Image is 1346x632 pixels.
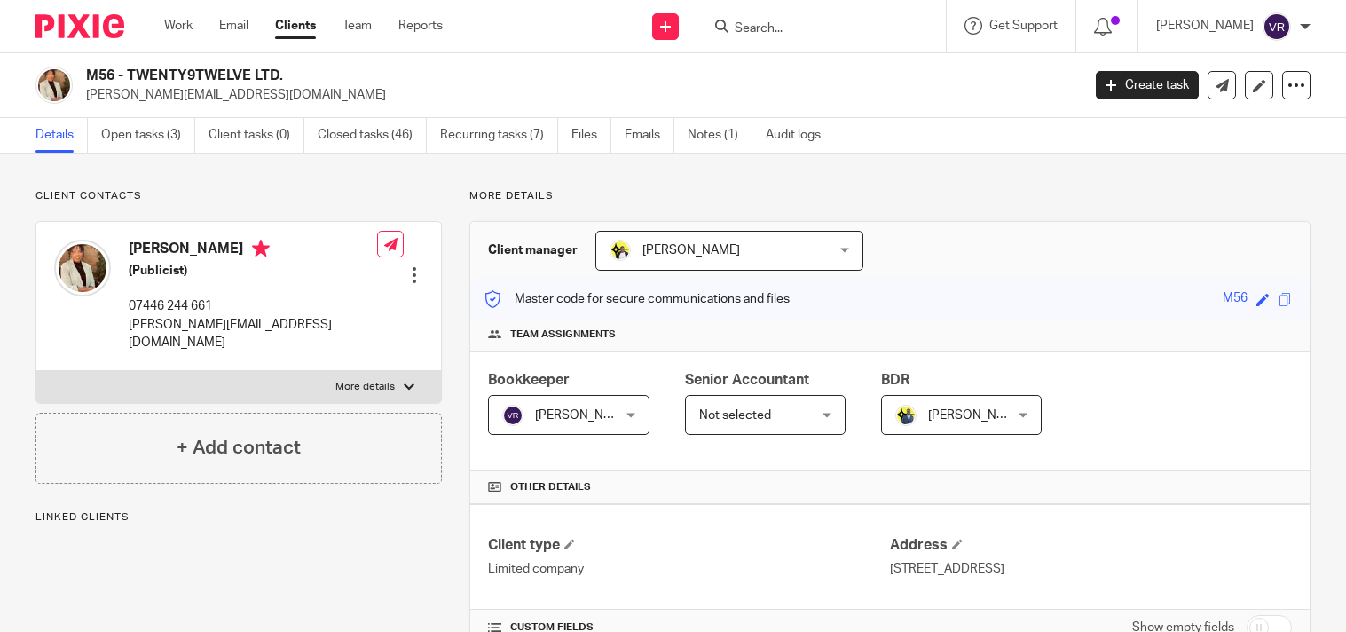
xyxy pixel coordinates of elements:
[54,240,111,296] img: Yazmin%20McKenzie.jpg
[484,290,790,308] p: Master code for secure communications and files
[86,86,1069,104] p: [PERSON_NAME][EMAIL_ADDRESS][DOMAIN_NAME]
[101,118,195,153] a: Open tasks (3)
[129,262,377,280] h5: (Publicist)
[535,409,633,422] span: [PERSON_NAME]
[275,17,316,35] a: Clients
[685,373,809,387] span: Senior Accountant
[35,189,442,203] p: Client contacts
[35,118,88,153] a: Details
[688,118,752,153] a: Notes (1)
[129,297,377,315] p: 07446 244 661
[469,189,1311,203] p: More details
[989,20,1058,32] span: Get Support
[890,560,1292,578] p: [STREET_ADDRESS]
[252,240,270,257] i: Primary
[1263,12,1291,41] img: svg%3E
[610,240,631,261] img: Carine-Starbridge.jpg
[440,118,558,153] a: Recurring tasks (7)
[1156,17,1254,35] p: [PERSON_NAME]
[928,409,1026,422] span: [PERSON_NAME]
[895,405,917,426] img: Dennis-Starbridge.jpg
[881,373,909,387] span: BDR
[164,17,193,35] a: Work
[1096,71,1199,99] a: Create task
[488,241,578,259] h3: Client manager
[35,67,73,104] img: Yazmin%20McKenzie.jpg
[318,118,427,153] a: Closed tasks (46)
[209,118,304,153] a: Client tasks (0)
[35,14,124,38] img: Pixie
[219,17,248,35] a: Email
[1223,289,1248,310] div: M56
[510,328,616,342] span: Team assignments
[35,510,442,525] p: Linked clients
[129,316,377,352] p: [PERSON_NAME][EMAIL_ADDRESS][DOMAIN_NAME]
[571,118,611,153] a: Files
[625,118,674,153] a: Emails
[86,67,872,85] h2: M56 - TWENTY9TWELVE LTD.
[488,560,890,578] p: Limited company
[766,118,834,153] a: Audit logs
[129,240,377,262] h4: [PERSON_NAME]
[510,480,591,494] span: Other details
[177,434,301,462] h4: + Add contact
[488,373,570,387] span: Bookkeeper
[502,405,523,426] img: svg%3E
[398,17,443,35] a: Reports
[890,536,1292,555] h4: Address
[699,409,771,422] span: Not selected
[342,17,372,35] a: Team
[733,21,893,37] input: Search
[335,380,395,394] p: More details
[642,244,740,257] span: [PERSON_NAME]
[488,536,890,555] h4: Client type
